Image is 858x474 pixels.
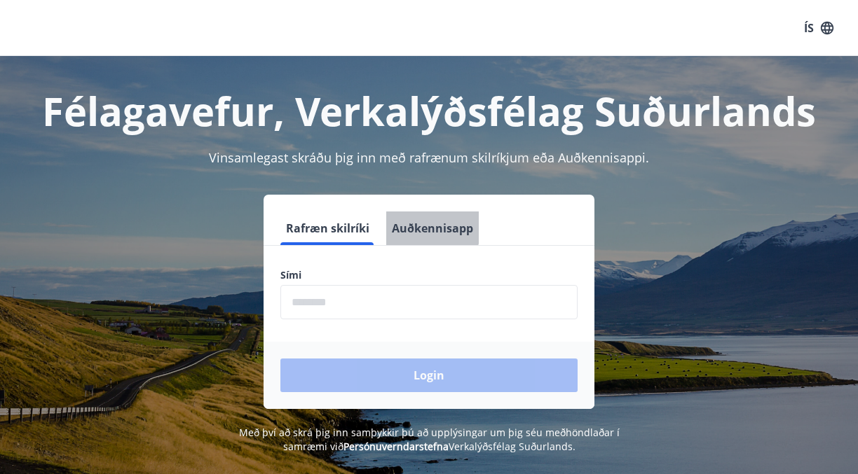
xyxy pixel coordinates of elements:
a: Persónuverndarstefna [343,440,449,453]
h1: Félagavefur, Verkalýðsfélag Suðurlands [17,84,841,137]
span: Með því að skrá þig inn samþykkir þú að upplýsingar um þig séu meðhöndlaðar í samræmi við Verkalý... [239,426,620,453]
button: Rafræn skilríki [280,211,375,245]
label: Sími [280,268,578,282]
span: Vinsamlegast skráðu þig inn með rafrænum skilríkjum eða Auðkennisappi. [209,149,649,166]
button: Auðkennisapp [386,211,479,245]
button: ÍS [796,15,841,41]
